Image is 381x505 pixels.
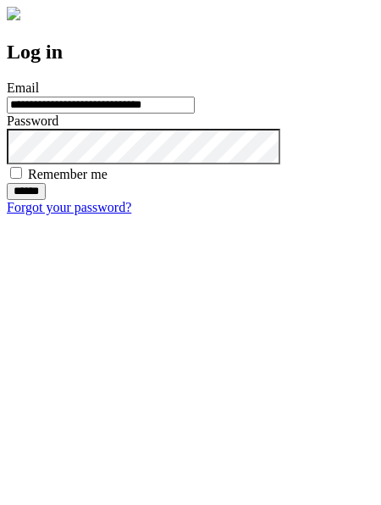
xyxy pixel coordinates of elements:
[28,167,108,181] label: Remember me
[7,80,39,95] label: Email
[7,7,20,20] img: logo-4e3dc11c47720685a147b03b5a06dd966a58ff35d612b21f08c02c0306f2b779.png
[7,114,58,128] label: Password
[7,200,131,214] a: Forgot your password?
[7,41,374,64] h2: Log in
